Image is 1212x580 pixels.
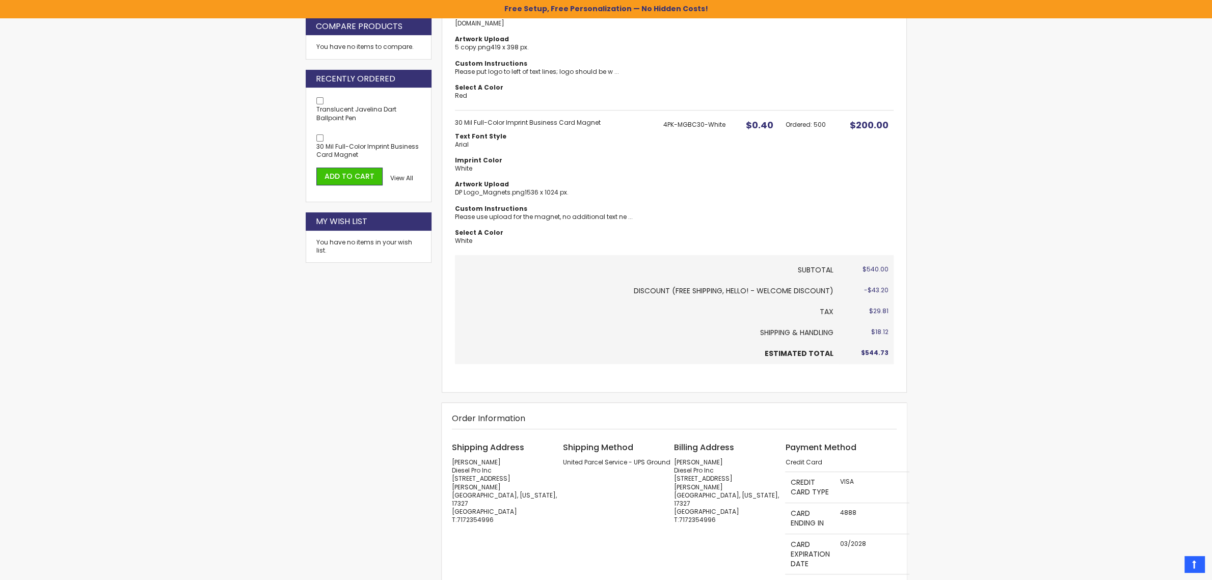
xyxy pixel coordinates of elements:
a: View All [390,174,413,182]
strong: Recently Ordered [316,73,395,85]
a: DP Logo_Magnets.png [455,188,525,197]
strong: Order Information [452,412,525,424]
dt: Imprint Color [455,156,653,164]
a: 30 Mil Full-Color Imprint Business Card Magnet [316,142,419,159]
div: United Parcel Service - UPS Ground [563,458,674,466]
a: 7172354996 [679,515,716,524]
dd: White [455,164,653,173]
dt: Text Font Style [455,132,653,141]
div: You have no items in your wish list. [316,238,421,255]
dt: Artwork Upload [455,35,653,43]
dt: Custom Instructions [455,60,653,68]
dt: Credit Card [785,458,896,466]
dd: 1536 x 1024 px. [455,188,653,197]
td: 4888 [834,503,909,534]
span: Payment Method [785,441,856,453]
dd: White [455,237,653,245]
span: -$43.20 [864,286,888,294]
th: Card Expiration Date [785,534,834,574]
td: VISA [834,472,909,503]
td: 4PK-MGBC30-White [658,111,739,256]
address: [PERSON_NAME] Diesel Pro Inc [STREET_ADDRESS] [PERSON_NAME][GEOGRAPHIC_DATA], [US_STATE], 17327 [... [452,458,563,524]
dt: Select A Color [455,84,653,92]
th: Tax [455,301,839,322]
a: Translucent Javelina Dart Ballpoint Pen [316,105,396,122]
span: Shipping Method [563,441,633,453]
span: $18.12 [871,327,888,336]
th: Subtotal [455,255,839,281]
dd: Arial [455,141,653,149]
span: $0.40 [745,119,773,131]
span: $29.81 [869,307,888,315]
th: Credit Card Type [785,472,834,503]
th: Discount (FREE SHIPPING, HELLO! - WELCOME DISCOUNT) [455,281,839,301]
span: Add to Cart [325,171,374,181]
td: 03/2028 [834,534,909,574]
span: $544.73 [861,348,888,357]
span: Ordered [785,120,813,129]
iframe: Google Customer Reviews [1128,553,1212,580]
strong: 30 Mil Full-Color Imprint Business Card Magnet [455,119,653,127]
dd: Please use upload for the magnet, no additional text ne ... [455,213,653,221]
span: $200.00 [850,119,888,131]
address: [PERSON_NAME] Diesel Pro Inc [STREET_ADDRESS] [PERSON_NAME][GEOGRAPHIC_DATA], [US_STATE], 17327 [... [674,458,785,524]
strong: My Wish List [316,216,367,227]
span: $540.00 [863,265,888,273]
th: Shipping & Handling [455,322,839,343]
button: Add to Cart [316,168,383,185]
span: 500 [813,120,825,129]
dt: Artwork Upload [455,180,653,188]
div: You have no items to compare. [306,35,432,59]
dt: Custom Instructions [455,205,653,213]
span: Shipping Address [452,441,524,453]
strong: Estimated Total [765,348,833,358]
a: 7172354996 [457,515,494,524]
dd: Red [455,92,653,100]
strong: Compare Products [316,21,402,32]
span: Billing Address [674,441,734,453]
a: 5 copy.png [455,43,491,51]
dd: 419 x 398 px. [455,43,653,51]
th: Card Ending in [785,503,834,534]
dd: [DOMAIN_NAME] [455,19,653,27]
dd: Please put logo to left of text lines; logo should be w ... [455,68,653,76]
dt: Select A Color [455,229,653,237]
